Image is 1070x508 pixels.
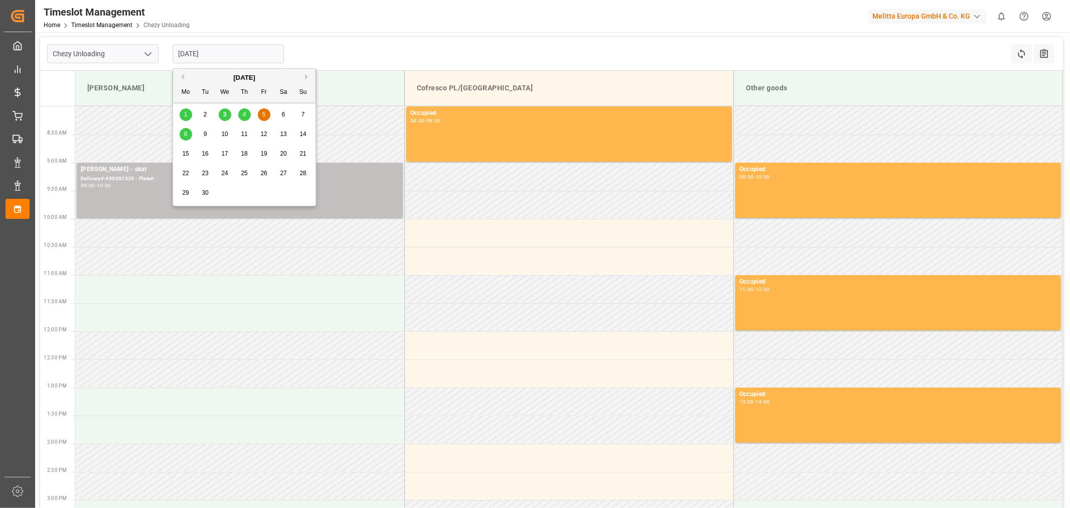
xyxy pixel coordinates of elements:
span: 21 [299,150,306,157]
div: Occupied [739,390,1057,400]
div: Choose Thursday, September 4th, 2025 [238,108,251,121]
span: 1 [184,111,188,118]
div: - [754,400,755,404]
div: Choose Friday, September 26th, 2025 [258,167,270,180]
div: 13:00 [739,400,754,404]
span: 13 [280,131,286,138]
div: Sa [277,86,290,99]
span: 28 [299,170,306,177]
div: Choose Saturday, September 20th, 2025 [277,148,290,160]
span: 15 [182,150,189,157]
div: Choose Thursday, September 11th, 2025 [238,128,251,141]
div: Choose Monday, September 1st, 2025 [180,108,192,121]
div: 10:00 [97,183,111,188]
button: show 0 new notifications [990,5,1013,28]
div: [PERSON_NAME] [83,79,396,97]
span: 1:30 PM [47,411,67,417]
div: Delivery#:400052535 - Plate#: [81,175,399,183]
div: Fr [258,86,270,99]
div: Choose Wednesday, September 3rd, 2025 [219,108,231,121]
span: 3:00 PM [47,495,67,501]
div: 09:00 [739,175,754,179]
div: Choose Saturday, September 27th, 2025 [277,167,290,180]
div: Choose Sunday, September 14th, 2025 [297,128,310,141]
div: Choose Tuesday, September 23rd, 2025 [199,167,212,180]
input: DD-MM-YYYY [173,44,284,63]
button: Previous Month [178,74,184,80]
div: Choose Tuesday, September 30th, 2025 [199,187,212,199]
div: Su [297,86,310,99]
span: 25 [241,170,247,177]
button: open menu [140,46,155,62]
div: - [95,183,97,188]
div: Choose Saturday, September 13th, 2025 [277,128,290,141]
span: 24 [221,170,228,177]
div: - [754,175,755,179]
span: 9:30 AM [47,186,67,192]
div: Choose Friday, September 19th, 2025 [258,148,270,160]
div: Choose Wednesday, September 17th, 2025 [219,148,231,160]
span: 11:30 AM [44,299,67,304]
span: 3 [223,111,227,118]
span: 29 [182,189,189,196]
div: Choose Tuesday, September 9th, 2025 [199,128,212,141]
div: 12:00 [755,287,770,292]
span: 12:30 PM [44,355,67,360]
div: Other goods [742,79,1054,97]
div: Choose Monday, September 29th, 2025 [180,187,192,199]
span: 8:30 AM [47,130,67,136]
div: Occupied [739,165,1057,175]
span: 12:00 PM [44,327,67,332]
div: month 2025-09 [176,105,313,203]
span: 20 [280,150,286,157]
span: 19 [260,150,267,157]
span: 2 [204,111,207,118]
div: Timeslot Management [44,5,190,20]
span: 12 [260,131,267,138]
div: Melitta Europa GmbH & Co. KG [868,9,986,24]
span: 1:00 PM [47,383,67,389]
div: 09:00 [426,118,441,123]
div: Choose Wednesday, September 10th, 2025 [219,128,231,141]
div: Choose Saturday, September 6th, 2025 [277,108,290,121]
span: 30 [202,189,208,196]
span: 2:00 PM [47,439,67,445]
div: Choose Wednesday, September 24th, 2025 [219,167,231,180]
span: 6 [282,111,285,118]
div: [DATE] [173,73,316,83]
span: 17 [221,150,228,157]
div: Choose Thursday, September 25th, 2025 [238,167,251,180]
div: 08:00 [410,118,425,123]
span: 22 [182,170,189,177]
button: Melitta Europa GmbH & Co. KG [868,7,990,26]
div: Choose Tuesday, September 16th, 2025 [199,148,212,160]
span: 10:00 AM [44,214,67,220]
a: Timeslot Management [71,22,132,29]
div: - [754,287,755,292]
span: 14 [299,131,306,138]
div: Choose Monday, September 8th, 2025 [180,128,192,141]
span: 10:30 AM [44,242,67,248]
span: 10 [221,131,228,138]
span: 7 [301,111,305,118]
div: Choose Monday, September 22nd, 2025 [180,167,192,180]
span: 27 [280,170,286,177]
span: 18 [241,150,247,157]
div: Cofresco PL/[GEOGRAPHIC_DATA] [413,79,725,97]
div: 14:00 [755,400,770,404]
div: Choose Sunday, September 28th, 2025 [297,167,310,180]
button: Next Month [305,74,311,80]
div: Choose Thursday, September 18th, 2025 [238,148,251,160]
div: - [424,118,426,123]
div: 11:00 [739,287,754,292]
div: Choose Sunday, September 21st, 2025 [297,148,310,160]
span: 11:00 AM [44,271,67,276]
div: [PERSON_NAME] - skat [81,165,399,175]
span: 26 [260,170,267,177]
input: Type to search/select [47,44,159,63]
div: Occupied [410,108,728,118]
div: Th [238,86,251,99]
div: Choose Tuesday, September 2nd, 2025 [199,108,212,121]
span: 16 [202,150,208,157]
div: Tu [199,86,212,99]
